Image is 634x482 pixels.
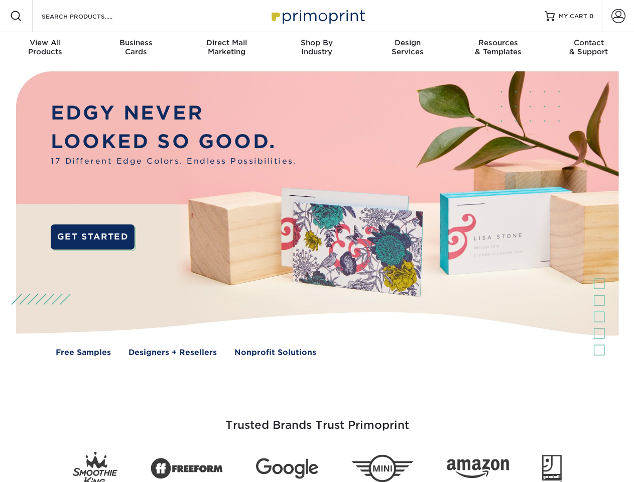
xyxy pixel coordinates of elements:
div: Marketing [181,38,272,56]
input: SEARCH PRODUCTS..... [41,10,139,22]
div: & Templates [453,38,543,56]
a: DesignServices [362,32,453,64]
span: Resources [453,38,543,47]
img: Primoprint [267,5,367,27]
a: GET STARTED [51,224,135,250]
a: Nonprofit Solutions [234,347,316,358]
div: Cards [90,38,181,56]
a: Resources& Templates [453,32,543,64]
p: LOOKED SO GOOD. [51,128,297,156]
a: Designers + Resellers [129,347,217,358]
span: Contact [544,38,634,47]
div: Industry [272,38,362,56]
span: MY CART [559,12,587,21]
span: Business [90,38,181,47]
span: Shop By [272,38,362,47]
div: Services [362,38,453,56]
span: 0 [589,13,594,20]
a: BusinessCards [90,32,181,64]
a: Shop ByIndustry [272,32,362,64]
span: Design [362,38,453,47]
p: EDGY NEVER [51,99,297,128]
a: Direct MailMarketing [181,32,272,64]
img: Amazon [447,459,509,478]
span: 17 Different Edge Colors. Endless Possibilities. [51,156,297,167]
a: Free Samples [56,347,111,358]
img: Goodwill [542,455,562,482]
img: Google [256,458,318,479]
h3: Trusted Brands Trust Primoprint [24,395,611,444]
div: & Support [544,38,634,56]
a: Contact& Support [544,32,634,64]
span: Direct Mail [181,38,272,47]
